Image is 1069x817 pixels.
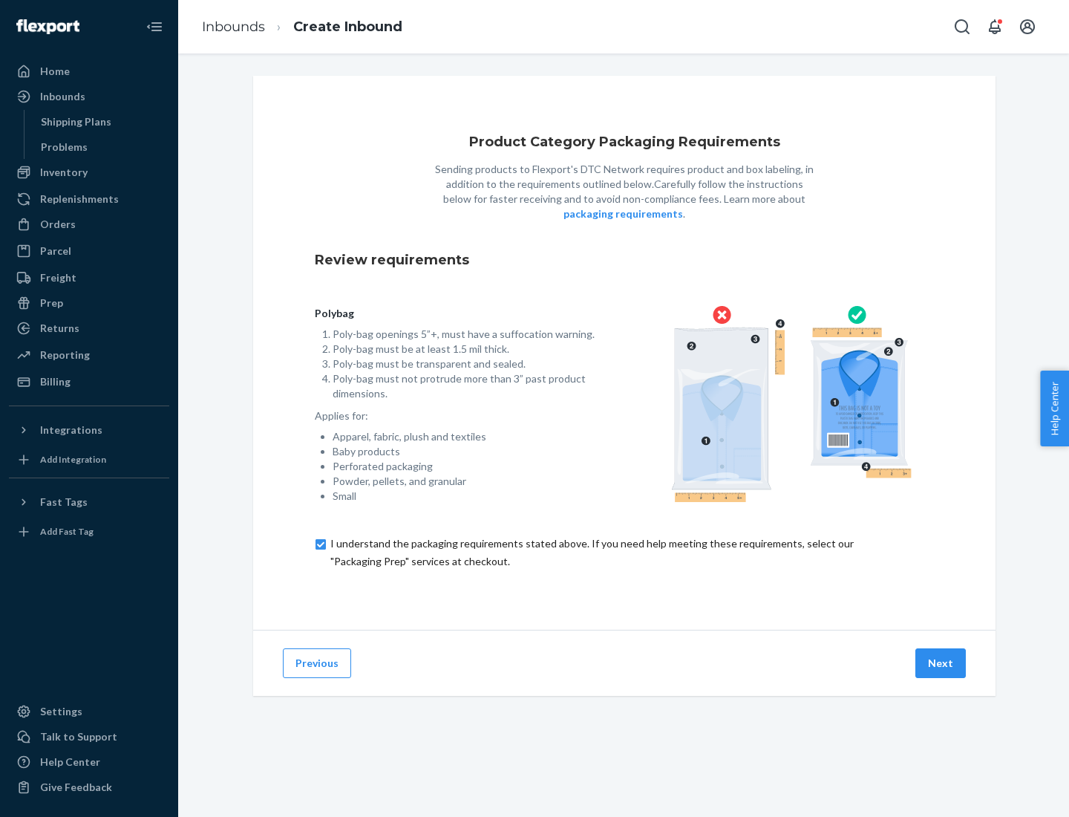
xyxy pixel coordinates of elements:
div: Give Feedback [40,780,112,795]
div: Inventory [40,165,88,180]
img: Flexport logo [16,19,79,34]
a: Inbounds [202,19,265,35]
a: Returns [9,316,169,340]
li: Apparel, fabric, plush and textiles [333,429,601,444]
a: Reporting [9,343,169,367]
div: Returns [40,321,79,336]
a: Add Integration [9,448,169,472]
div: Problems [41,140,88,154]
div: Freight [40,270,76,285]
div: Billing [40,374,71,389]
a: Inventory [9,160,169,184]
button: Open account menu [1013,12,1042,42]
a: Freight [9,266,169,290]
button: Open Search Box [947,12,977,42]
ol: breadcrumbs [190,5,414,49]
div: Talk to Support [40,729,117,744]
p: Polybag [315,306,601,321]
a: Orders [9,212,169,236]
a: Help Center [9,750,169,774]
button: Next [915,648,966,678]
div: Add Integration [40,453,106,466]
div: Replenishments [40,192,119,206]
li: Powder, pellets, and granular [333,474,601,489]
a: Home [9,59,169,83]
div: Shipping Plans [41,114,111,129]
a: Settings [9,700,169,723]
button: Help Center [1040,371,1069,446]
li: Small [333,489,601,504]
a: Shipping Plans [33,110,170,134]
a: Problems [33,135,170,159]
div: Orders [40,217,76,232]
button: Open notifications [980,12,1010,42]
div: Prep [40,296,63,310]
div: Settings [40,704,82,719]
button: Integrations [9,418,169,442]
li: Perforated packaging [333,459,601,474]
div: Inbounds [40,89,85,104]
li: Baby products [333,444,601,459]
button: Close Navigation [140,12,169,42]
a: Add Fast Tag [9,520,169,544]
a: Create Inbound [293,19,402,35]
button: Previous [283,648,351,678]
div: Home [40,64,70,79]
a: Inbounds [9,85,169,108]
button: Fast Tags [9,490,169,514]
a: Talk to Support [9,725,169,749]
p: Applies for: [315,408,601,423]
li: Poly-bag openings 5”+, must have a suffocation warning. [333,327,601,342]
img: polybag.ac92ac876edd07edd96c1eaacd328395.png [671,306,912,502]
div: Fast Tags [40,495,88,510]
div: Parcel [40,244,71,258]
a: Replenishments [9,187,169,211]
div: Integrations [40,423,102,437]
button: packaging requirements [563,206,683,221]
div: Reporting [40,348,90,362]
a: Billing [9,370,169,394]
div: Review requirements [315,239,934,282]
li: Poly-bag must be transparent and sealed. [333,357,601,371]
a: Parcel [9,239,169,263]
p: Sending products to Flexport's DTC Network requires product and box labeling, in addition to the ... [431,162,817,221]
button: Give Feedback [9,775,169,799]
li: Poly-bag must not protrude more than 3” past product dimensions. [333,371,601,401]
a: Prep [9,291,169,315]
h1: Product Category Packaging Requirements [469,135,780,150]
div: Add Fast Tag [40,525,94,538]
li: Poly-bag must be at least 1.5 mil thick. [333,342,601,357]
div: Help Center [40,755,100,769]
